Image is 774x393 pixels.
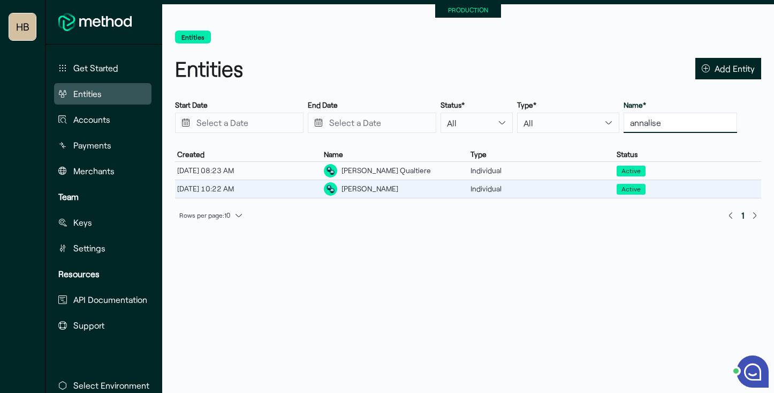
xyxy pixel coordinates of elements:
span: Entities [73,87,102,100]
button: Entities [54,83,151,105]
label: Status* [441,100,465,110]
button: Support [54,315,151,336]
span: Resources [58,268,100,280]
span: HB [16,16,29,38]
span: Get Started [73,62,118,75]
label: Start Date [175,100,208,110]
div: [PERSON_NAME] [342,183,398,195]
span: 1 [741,208,744,223]
button: Entities [175,31,211,43]
input: Press the down key to open a popover containing a calendar. [308,113,436,133]
span: Active [621,166,641,176]
button: Keys [54,212,151,233]
img: MethodFi Logo [58,13,132,31]
span: Active [617,184,646,195]
span: Created [177,150,204,159]
div: Individual [468,182,615,196]
span: Merchants [73,165,115,177]
div: Individual [468,164,615,177]
button: Accounts [54,109,151,130]
tr: [DATE] 08:23 AM[PERSON_NAME] QualtiereIndividualActive [175,162,761,180]
strong: Resources [58,269,100,279]
button: API Documentation [54,289,151,310]
button: Payments [54,135,151,156]
tr: [DATE] 10:22 AM[PERSON_NAME]IndividualActive [175,180,761,198]
span: Accounts [73,113,110,126]
button: Get Started [54,57,151,79]
h1: Entities [175,54,464,84]
span: Keys [73,216,92,229]
div: [DATE] 08:23 AM [175,164,322,177]
small: PRODUCTION [448,6,488,13]
button: Add Entity [695,58,761,79]
span: Payments [73,139,111,152]
button: Page 1 of 1 [737,207,748,224]
button: Rows per page:10 [175,209,247,222]
button: Next page [748,209,761,222]
label: Name* [624,100,646,110]
button: Previous page [724,209,737,222]
strong: Team [58,191,79,202]
button: Merchants [54,160,151,182]
span: Settings [73,242,105,255]
span: Support [73,319,104,332]
span: Add Entity [715,61,755,76]
span: Status [617,150,638,159]
div: Bank [324,164,337,177]
input: Kevin Doyle [624,113,737,133]
label: End Date [308,100,338,110]
span: API Documentation [73,293,147,306]
span: Name [324,150,343,159]
span: Active [621,184,641,194]
span: Rows per page : 10 [179,208,230,223]
div: [PERSON_NAME] Qualtiere [342,165,431,176]
span: Type [471,150,487,159]
span: Select Environment [73,379,149,392]
button: Settings [54,238,151,259]
div: Bank [324,182,337,196]
nav: breadcrumb [175,31,761,46]
span: Team [58,190,79,203]
div: [DATE] 10:22 AM [175,182,322,196]
button: Highway Benefits [9,13,36,40]
label: Type* [517,100,536,110]
span: Active [617,166,646,176]
input: Press the down key to open a popover containing a calendar. [175,113,303,133]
